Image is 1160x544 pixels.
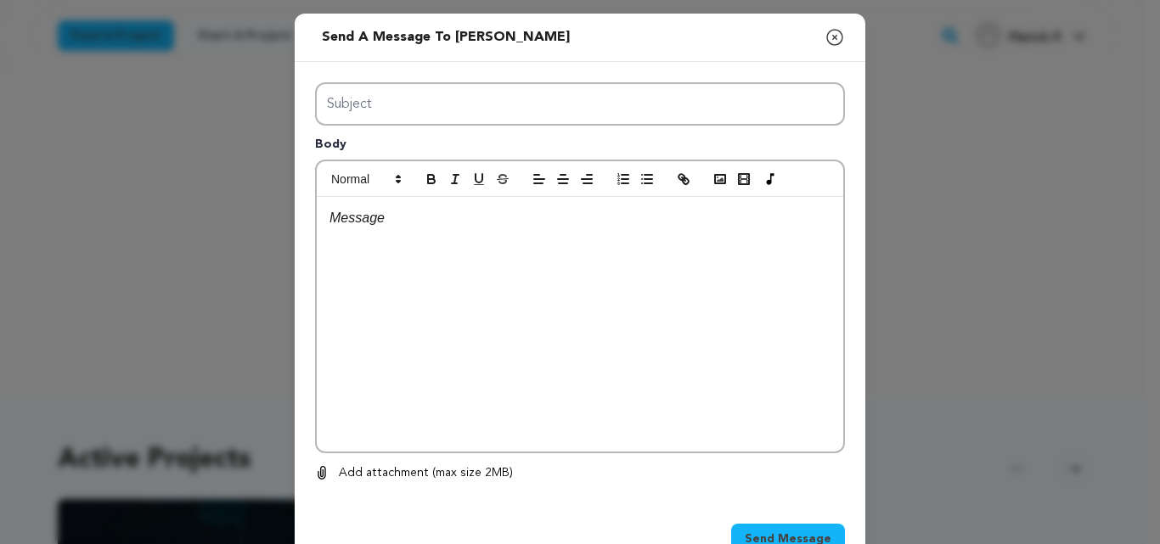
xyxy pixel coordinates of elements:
button: Add attachment (max size 2MB) [315,463,513,484]
input: Enter subject [315,82,845,126]
h2: Send a message to [PERSON_NAME] [315,20,577,54]
p: Add attachment (max size 2MB) [339,463,513,484]
p: Body [315,136,845,160]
